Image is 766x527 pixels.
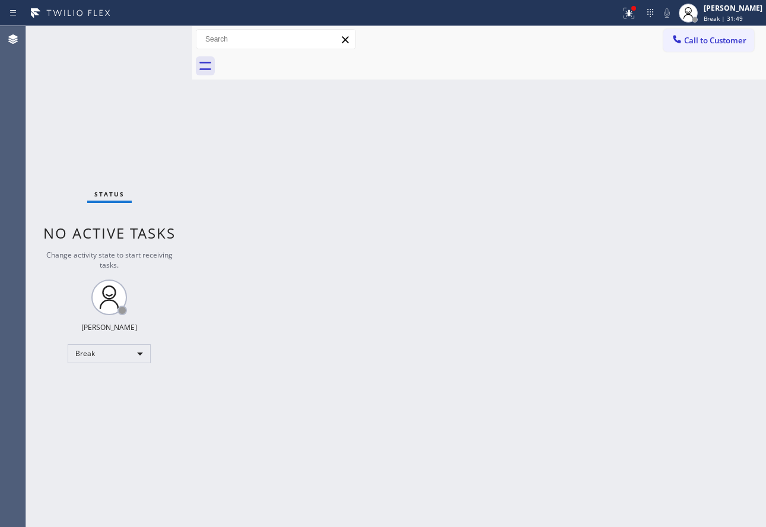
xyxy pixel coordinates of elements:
[704,14,743,23] span: Break | 31:49
[46,250,173,270] span: Change activity state to start receiving tasks.
[684,35,746,46] span: Call to Customer
[81,322,137,332] div: [PERSON_NAME]
[68,344,151,363] div: Break
[663,29,754,52] button: Call to Customer
[196,30,355,49] input: Search
[43,223,176,243] span: No active tasks
[704,3,762,13] div: [PERSON_NAME]
[94,190,125,198] span: Status
[659,5,675,21] button: Mute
